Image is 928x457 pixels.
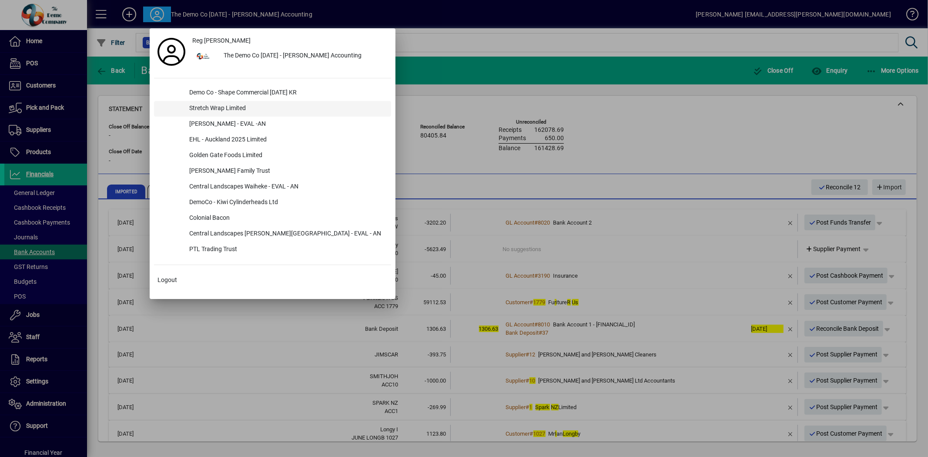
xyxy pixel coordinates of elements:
button: Logout [154,272,391,288]
div: Stretch Wrap Limited [182,101,391,117]
div: [PERSON_NAME] Family Trust [182,164,391,179]
div: [PERSON_NAME] - EVAL -AN [182,117,391,132]
div: Colonial Bacon [182,211,391,226]
div: Central Landscapes Waiheke - EVAL - AN [182,179,391,195]
button: [PERSON_NAME] Family Trust [154,164,391,179]
div: PTL Trading Trust [182,242,391,258]
div: Golden Gate Foods Limited [182,148,391,164]
button: Central Landscapes Waiheke - EVAL - AN [154,179,391,195]
button: Golden Gate Foods Limited [154,148,391,164]
div: EHL - Auckland 2025 Limited [182,132,391,148]
button: Demo Co - Shape Commercial [DATE] KR [154,85,391,101]
a: Profile [154,44,189,60]
div: Central Landscapes [PERSON_NAME][GEOGRAPHIC_DATA] - EVAL - AN [182,226,391,242]
button: The Demo Co [DATE] - [PERSON_NAME] Accounting [189,48,391,64]
button: DemoCo - Kiwi Cylinderheads Ltd [154,195,391,211]
span: Logout [157,276,177,285]
button: Central Landscapes [PERSON_NAME][GEOGRAPHIC_DATA] - EVAL - AN [154,226,391,242]
div: DemoCo - Kiwi Cylinderheads Ltd [182,195,391,211]
button: [PERSON_NAME] - EVAL -AN [154,117,391,132]
div: Demo Co - Shape Commercial [DATE] KR [182,85,391,101]
button: EHL - Auckland 2025 Limited [154,132,391,148]
button: PTL Trading Trust [154,242,391,258]
span: Reg [PERSON_NAME] [192,36,251,45]
div: The Demo Co [DATE] - [PERSON_NAME] Accounting [217,48,391,64]
a: Reg [PERSON_NAME] [189,33,391,48]
button: Stretch Wrap Limited [154,101,391,117]
button: Colonial Bacon [154,211,391,226]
